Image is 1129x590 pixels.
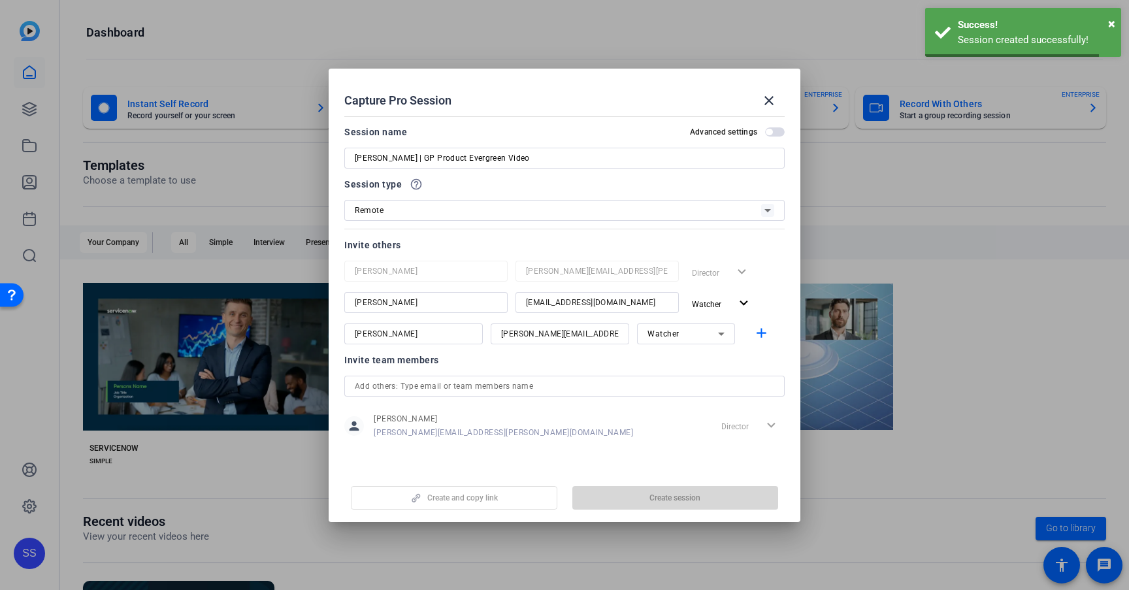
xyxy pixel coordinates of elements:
div: Capture Pro Session [344,85,785,116]
input: Name... [355,326,472,342]
span: × [1108,16,1115,31]
div: Session created successfully! [958,33,1111,48]
h2: Advanced settings [690,127,757,137]
input: Enter Session Name [355,150,774,166]
mat-icon: add [753,325,770,342]
input: Name... [355,295,497,310]
input: Name... [355,263,497,279]
div: Invite team members [344,352,785,368]
span: Watcher [647,329,679,338]
span: Remote [355,206,384,215]
div: Session name [344,124,407,140]
input: Email... [526,295,668,310]
mat-icon: expand_more [736,295,752,312]
span: [PERSON_NAME] [374,414,633,424]
mat-icon: close [761,93,777,108]
input: Email... [501,326,619,342]
span: Session type [344,176,402,192]
div: Invite others [344,237,785,253]
div: Success! [958,18,1111,33]
mat-icon: help_outline [410,178,423,191]
span: [PERSON_NAME][EMAIL_ADDRESS][PERSON_NAME][DOMAIN_NAME] [374,427,633,438]
button: Watcher [687,292,757,316]
input: Email... [526,263,668,279]
button: Close [1108,14,1115,33]
input: Add others: Type email or team members name [355,378,774,394]
span: Watcher [692,300,721,309]
mat-icon: person [344,416,364,436]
